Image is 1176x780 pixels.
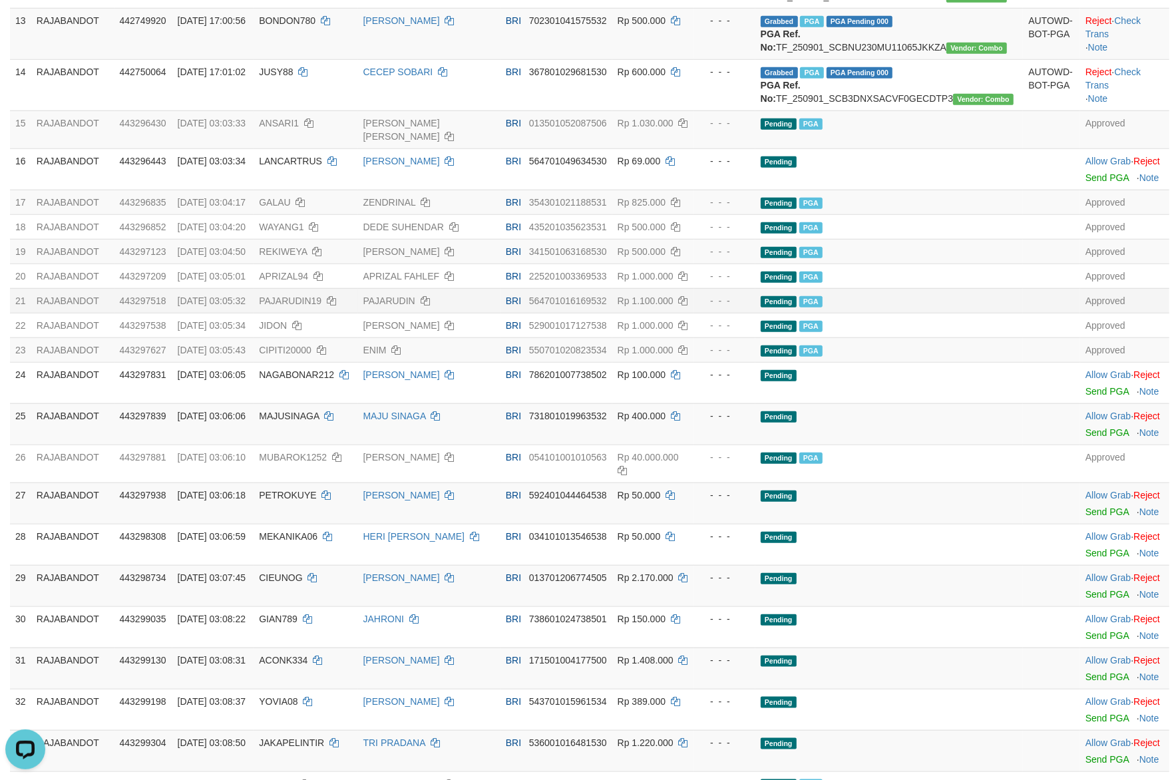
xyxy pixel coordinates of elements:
div: - - - [699,530,750,543]
span: BRI [506,452,521,463]
td: Approved [1080,288,1169,313]
span: Copy 702301041575532 to clipboard [529,15,607,26]
td: Approved [1080,239,1169,264]
span: 443297538 [120,320,166,331]
span: Copy 738601024738501 to clipboard [529,614,607,624]
td: 27 [10,483,31,524]
span: · [1085,614,1133,624]
span: Copy 054101001010563 to clipboard [529,452,607,463]
a: Allow Grab [1085,696,1131,707]
span: 443297839 [120,411,166,421]
span: Rp 50.000 [618,490,661,500]
td: 23 [10,337,31,362]
a: Note [1139,672,1159,682]
span: BRI [506,197,521,208]
span: [DATE] 03:06:59 [178,531,246,542]
span: PGA Pending [827,16,893,27]
b: PGA Ref. No: [761,80,801,104]
span: [DATE] 03:03:34 [178,156,246,166]
span: [DATE] 17:01:02 [178,67,246,77]
span: Pending [761,411,797,423]
a: Allow Grab [1085,156,1131,166]
span: Pending [761,198,797,209]
span: Marked by adkdaniel [799,247,823,258]
a: Send PGA [1085,172,1129,183]
span: BRI [506,271,521,282]
span: Rp 100.000 [618,369,666,380]
span: [DATE] 03:08:31 [178,655,246,666]
div: - - - [699,368,750,381]
span: BRI [506,67,521,77]
span: Rp 2.170.000 [618,572,674,583]
a: Allow Grab [1085,572,1131,583]
span: [DATE] 03:03:33 [178,118,246,128]
span: 443299130 [120,655,166,666]
span: Copy 731801019963532 to clipboard [529,411,607,421]
span: Marked by adkdaniel [799,453,823,464]
span: Vendor URL: https://secure11.1velocity.biz [953,94,1014,105]
span: 443297209 [120,271,166,282]
a: Allow Grab [1085,490,1131,500]
span: 443296835 [120,197,166,208]
td: RAJABANDOT [31,337,114,362]
div: - - - [699,14,750,27]
span: BONDON780 [259,15,315,26]
td: RAJABANDOT [31,148,114,190]
a: Reject [1133,655,1160,666]
td: 28 [10,524,31,565]
span: Copy 529001017127538 to clipboard [529,320,607,331]
a: Send PGA [1085,386,1129,397]
span: Copy 564701016169532 to clipboard [529,295,607,306]
a: DEDE SUHENDAR [363,222,444,232]
span: · [1085,490,1133,500]
div: - - - [699,196,750,209]
span: ANSARI1 [259,118,299,128]
span: Pending [761,296,797,307]
td: 25 [10,403,31,445]
span: BRI [506,614,521,624]
span: Copy 367801029681530 to clipboard [529,67,607,77]
a: Allow Grab [1085,531,1131,542]
span: Copy 013701206774505 to clipboard [529,572,607,583]
td: 16 [10,148,31,190]
div: - - - [699,270,750,283]
span: NAGABONAR212 [259,369,334,380]
span: [DATE] 03:06:10 [178,452,246,463]
td: RAJABANDOT [31,565,114,606]
td: 17 [10,190,31,214]
div: - - - [699,612,750,626]
div: - - - [699,319,750,332]
span: BRI [506,15,521,26]
span: Rp 500.000 [618,222,666,232]
span: GIAN789 [259,614,297,624]
a: Note [1139,427,1159,438]
td: · [1080,362,1169,403]
span: LANCARTRUS [259,156,322,166]
td: TF_250901_SCBNU230MU11065JKKZA [755,8,1024,59]
a: Note [1088,93,1108,104]
div: - - - [699,343,750,357]
a: Reject [1085,67,1112,77]
span: Copy 013501052087506 to clipboard [529,118,607,128]
span: MAJUSINAGA [259,411,319,421]
span: [DATE] 03:05:32 [178,295,246,306]
span: Copy 435201035623531 to clipboard [529,222,607,232]
span: [DATE] 03:04:50 [178,246,246,257]
a: TRI PRADANA [363,737,425,748]
span: 443296443 [120,156,166,166]
div: - - - [699,154,750,168]
span: BRI [506,222,521,232]
button: Open LiveChat chat widget [5,5,45,45]
td: RAJABANDOT [31,214,114,239]
span: Marked by adkdaniel [799,296,823,307]
span: Rp 1.000.000 [618,271,674,282]
span: PAJARUDIN19 [259,295,321,306]
td: · · [1080,8,1169,59]
span: BRI [506,156,521,166]
span: Marked by adkdaniel [799,118,823,130]
span: 443298308 [120,531,166,542]
span: Pending [761,222,797,234]
span: Copy 034101013546538 to clipboard [529,531,607,542]
td: Approved [1080,190,1169,214]
span: [DATE] 03:06:06 [178,411,246,421]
